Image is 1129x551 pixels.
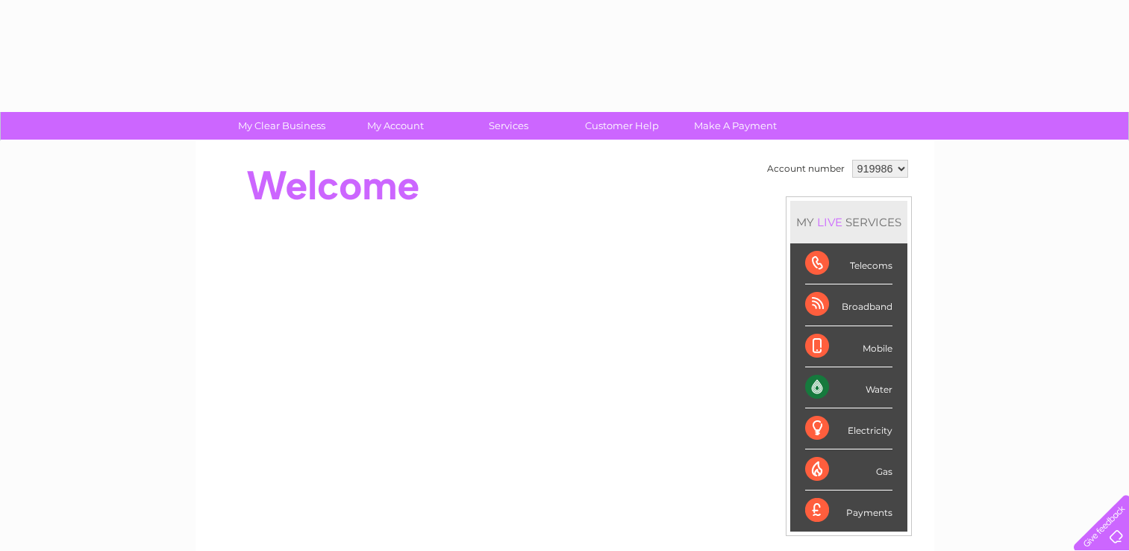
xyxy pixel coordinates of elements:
[805,449,892,491] div: Gas
[674,112,797,140] a: Make A Payment
[805,243,892,284] div: Telecoms
[805,284,892,326] div: Broadband
[220,112,343,140] a: My Clear Business
[790,201,907,243] div: MY SERVICES
[334,112,457,140] a: My Account
[560,112,684,140] a: Customer Help
[805,491,892,531] div: Payments
[805,367,892,408] div: Water
[763,156,848,181] td: Account number
[447,112,570,140] a: Services
[805,408,892,449] div: Electricity
[814,215,845,229] div: LIVE
[805,326,892,367] div: Mobile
